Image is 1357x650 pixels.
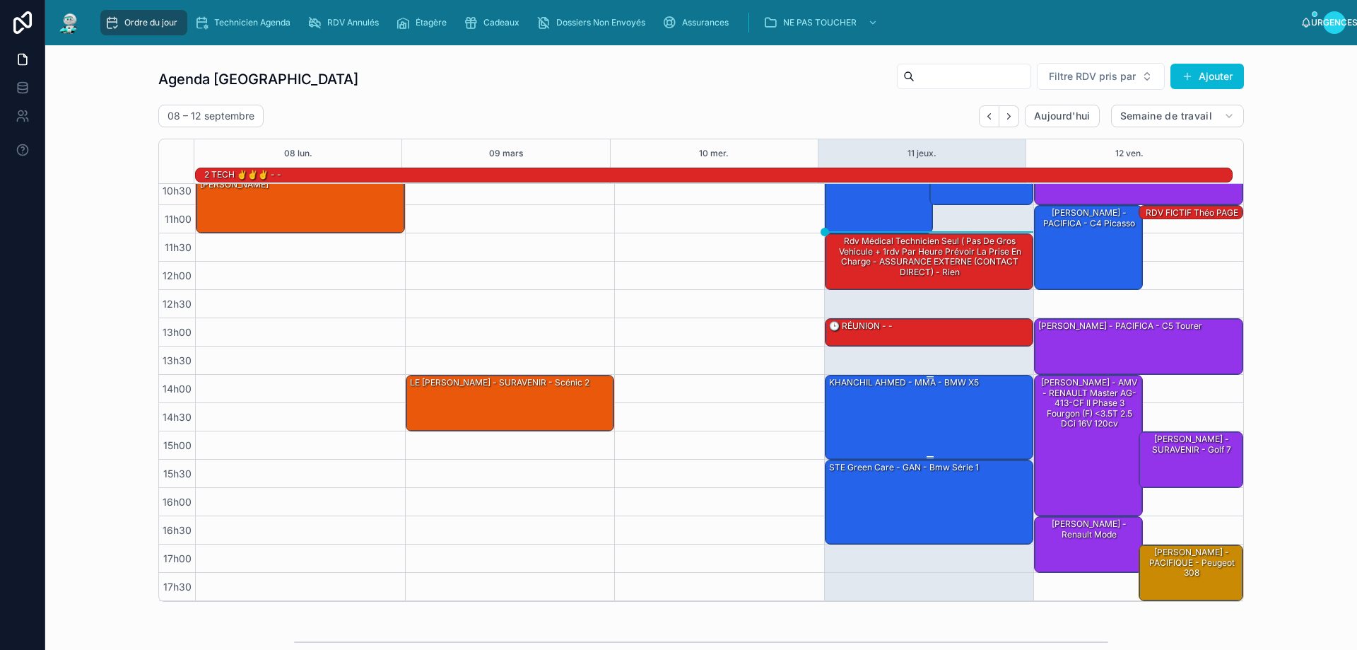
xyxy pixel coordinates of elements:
[190,10,300,35] a: Technicien Agenda
[163,468,192,480] font: 15h30
[907,139,936,168] button: 11 jeux.
[826,460,1033,544] div: STE Green Care - GAN - Bmw série 1
[829,462,979,472] font: STE Green Care - GAN - Bmw série 1
[165,213,192,225] font: 11h00
[410,377,589,388] font: LE [PERSON_NAME] - SURAVENIR - Scénic 2
[1035,517,1142,572] div: [PERSON_NAME] - Renault mode
[196,178,404,233] div: [PERSON_NAME]
[783,17,857,28] font: NE PAS TOUCHER
[489,148,523,158] font: 09 mars
[163,326,192,338] font: 13h00
[1035,319,1243,374] div: [PERSON_NAME] - PACIFICA - C5 tourer
[168,110,254,122] font: 08 – 12 septembre
[1139,545,1243,600] div: [PERSON_NAME] - PACIFIQUE - Peugeot 308
[203,168,283,182] div: 2 TECH ✌️✌️✌️ - -
[284,139,312,168] button: 08 lun.
[163,383,192,395] font: 14h00
[1146,207,1238,228] font: RDV FICTIF Théo PAGE - AXA - ford mustang
[532,10,655,35] a: Dossiers Non Envoyés
[979,105,999,127] button: Dos
[907,148,936,158] font: 11 jeux.
[163,496,192,508] font: 16h00
[759,10,885,35] a: NE PAS TOUCHER
[392,10,457,35] a: Étagère
[826,234,1033,289] div: rdv médical technicien seul ( pas de gros vehicule + 1rdv par heure prévoir la prise en charge - ...
[556,17,645,28] font: Dossiers Non Envoyés
[1038,320,1202,331] font: [PERSON_NAME] - PACIFICA - C5 tourer
[284,148,312,158] font: 08 lun.
[1120,110,1212,122] font: Semaine de travail
[489,139,523,168] button: 09 mars
[1049,70,1136,82] font: Filtre RDV pris par
[163,552,192,564] font: 17h00
[1037,63,1165,90] button: Bouton de sélection
[1199,70,1233,82] font: Ajouter
[483,17,519,28] font: Cadeaux
[163,354,192,366] font: 13h30
[459,10,529,35] a: Cadeaux
[826,376,1033,459] div: KHANCHIL AHMED - MMA - BMW x5
[100,10,187,35] a: Ordre du jour
[1115,139,1144,168] button: 12 ven.
[1052,518,1127,539] font: [PERSON_NAME] - Renault mode
[699,148,729,158] font: 10 mer.
[1139,432,1243,487] div: [PERSON_NAME] - SURAVENIR - Golf 7
[829,320,893,331] font: 🕒 RÉUNION - -
[1025,105,1100,127] button: Aujourd'hui
[406,376,614,431] div: LE [PERSON_NAME] - SURAVENIR - Scénic 2
[163,411,192,423] font: 14h30
[416,17,447,28] font: Étagère
[163,439,192,451] font: 15h00
[1139,206,1243,220] div: RDV FICTIF Théo PAGE - AXA - ford mustang
[658,10,739,35] a: Assurances
[829,377,979,388] font: KHANCHIL AHMED - MMA - BMW x5
[214,17,290,28] font: Technicien Agenda
[163,298,192,310] font: 12h30
[1111,105,1244,127] button: Semaine de travail
[204,169,281,180] font: 2 TECH ✌️✌️✌️ - -
[93,7,1300,38] div: contenu déroulant
[165,241,192,253] font: 11h30
[163,581,192,593] font: 17h30
[1043,207,1135,228] font: [PERSON_NAME] - PACIFICA - C4 picasso
[999,105,1019,127] button: Suivant
[163,269,192,282] font: 12h00
[303,10,389,35] a: RDV Annulés
[200,179,269,190] font: [PERSON_NAME]
[1149,547,1235,578] font: [PERSON_NAME] - PACIFIQUE - Peugeot 308
[1035,376,1142,516] div: [PERSON_NAME] - AMV - RENAULT Master AG-413-CF II Phase 3 Fourgon (F) <3.5T 2.5 dCi 16V 120cv
[327,17,379,28] font: RDV Annulés
[158,71,358,88] font: Agenda [GEOGRAPHIC_DATA]
[1041,377,1137,429] font: [PERSON_NAME] - AMV - RENAULT Master AG-413-CF II Phase 3 Fourgon (F) <3.5T 2.5 dCi 16V 120cv
[1170,64,1244,89] button: Ajouter
[1035,206,1142,289] div: [PERSON_NAME] - PACIFICA - C4 picasso
[1152,434,1231,454] font: [PERSON_NAME] - SURAVENIR - Golf 7
[163,185,192,197] font: 10h30
[163,524,192,536] font: 16h30
[699,139,729,168] button: 10 mer.
[682,17,729,28] font: Assurances
[839,236,1021,277] font: rdv médical technicien seul ( pas de gros vehicule + 1rdv par heure prévoir la prise en charge - ...
[124,17,177,28] font: Ordre du jour
[57,11,82,34] img: Logo de l'application
[1115,148,1144,158] font: 12 ven.
[826,319,1033,346] div: 🕒 RÉUNION - -
[1034,110,1091,122] font: Aujourd'hui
